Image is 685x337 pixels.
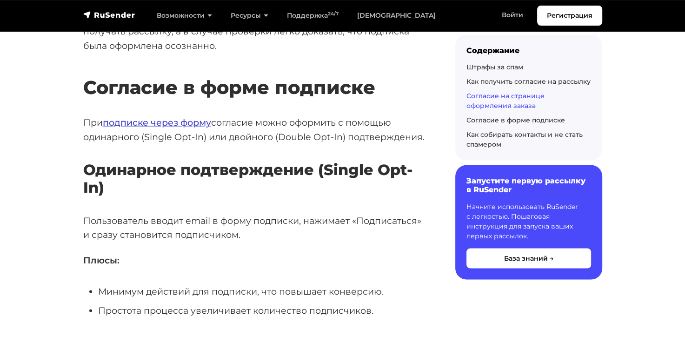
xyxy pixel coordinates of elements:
[83,255,120,266] strong: Плюсы:
[83,115,426,144] p: При согласие можно оформить с помощью одинарного (Single Opt-In) или двойного (Double Opt-In) под...
[221,6,278,25] a: Ресурсы
[348,6,445,25] a: [DEMOGRAPHIC_DATA]
[492,6,532,25] a: Войти
[98,303,426,318] li: Простота процесса увеличивает количество подписчиков.
[103,117,211,128] a: подписке через форму
[147,6,221,25] a: Возможности
[83,10,135,20] img: RuSender
[328,11,339,17] sup: 24/7
[466,46,591,55] div: Содержание
[466,176,591,194] h6: Запустите первую рассылку в RuSender
[466,116,565,124] a: Согласие в форме подписке
[98,284,426,299] li: Минимум действий для подписки, что повышает конверсию.
[466,249,591,269] button: База знаний →
[466,202,591,241] p: Начните использовать RuSender с легкостью. Пошаговая инструкция для запуска ваших первых рассылок.
[466,63,523,71] a: Штрафы за спам
[83,49,426,99] h2: Согласие в форме подписке
[278,6,348,25] a: Поддержка24/7
[466,92,545,110] a: Согласие на странице оформления заказа
[466,130,583,148] a: Как собирать контакты и не стать спамером
[455,165,602,279] a: Запустите первую рассылку в RuSender Начните использовать RuSender с легкостью. Пошаговая инструк...
[537,6,602,26] a: Регистрация
[83,161,426,197] h3: Одинарное подтверждение (Single Opt-In)
[466,77,591,86] a: Как получить согласие на рассылку
[83,214,426,242] p: Пользователь вводит email в форму подписки, нажимает «Подписаться» и сразу становится подписчиком.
